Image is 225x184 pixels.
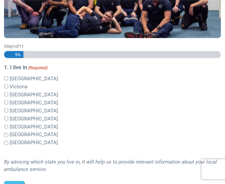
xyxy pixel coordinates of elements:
span: (Required) [28,65,48,71]
label: [GEOGRAPHIC_DATA] [10,123,58,131]
label: [GEOGRAPHIC_DATA] [10,99,58,107]
label: [GEOGRAPHIC_DATA] [10,107,58,115]
label: [GEOGRAPHIC_DATA] [10,139,58,147]
label: [GEOGRAPHIC_DATA] [10,75,58,83]
label: [GEOGRAPHIC_DATA] [10,131,58,139]
p: Step of [4,43,221,50]
i: By advising which state you live in, it will help us to provide relevant information about your l... [4,159,217,173]
label: [GEOGRAPHIC_DATA] [10,115,58,123]
span: 11 [19,44,24,49]
label: Victoria [10,83,27,91]
legend: 1. I live in [4,64,221,72]
label: [GEOGRAPHIC_DATA] [10,91,58,99]
span: 9% [12,51,21,58]
span: 1 [13,44,15,49]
